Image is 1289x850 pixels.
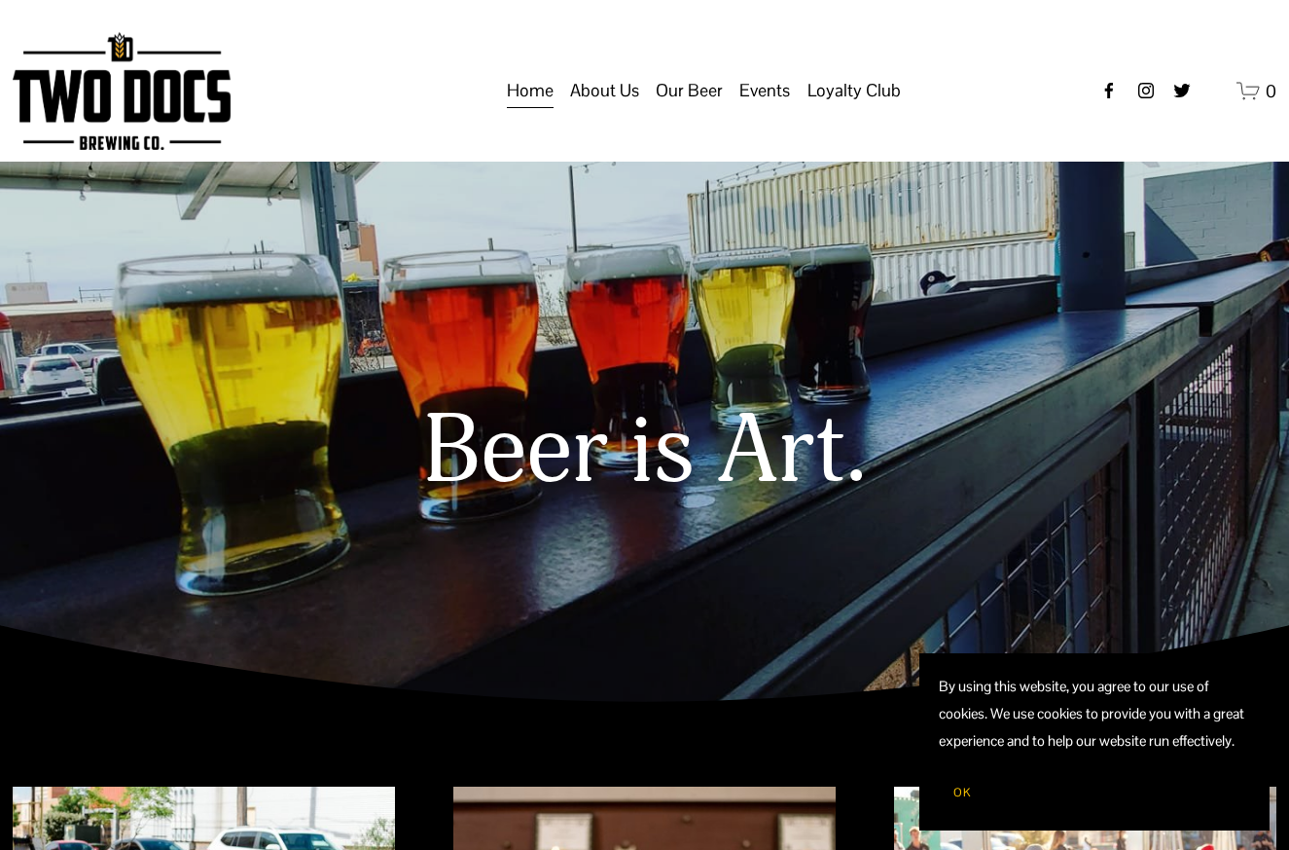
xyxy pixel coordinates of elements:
[739,74,790,107] span: Events
[13,32,231,150] img: Two Docs Brewing Co.
[1172,81,1192,100] a: twitter-unauth
[807,74,901,107] span: Loyalty Club
[953,785,971,800] span: OK
[1236,79,1276,103] a: 0 items in cart
[807,73,901,110] a: folder dropdown
[1099,81,1119,100] a: Facebook
[919,653,1270,831] section: Cookie banner
[570,73,639,110] a: folder dropdown
[1136,81,1156,100] a: instagram-unauth
[656,73,723,110] a: folder dropdown
[939,673,1250,755] p: By using this website, you agree to our use of cookies. We use cookies to provide you with a grea...
[507,73,554,110] a: Home
[570,74,639,107] span: About Us
[656,74,723,107] span: Our Beer
[939,774,985,811] button: OK
[739,73,790,110] a: folder dropdown
[13,398,1276,504] h1: Beer is Art.
[1266,80,1276,102] span: 0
